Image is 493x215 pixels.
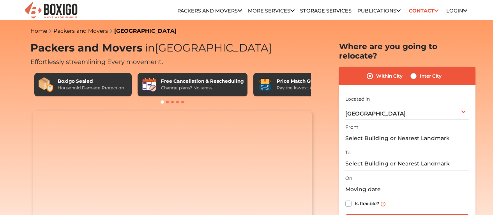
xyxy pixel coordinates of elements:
[58,78,124,85] div: Boxigo Sealed
[345,183,469,196] input: Moving date
[58,85,124,91] div: Household Damage Protection
[145,41,155,54] span: in
[357,8,401,14] a: Publications
[24,1,78,20] img: Boxigo
[406,5,441,17] a: Contact
[177,8,242,14] a: Packers and Movers
[345,124,359,131] label: From
[446,8,467,14] a: Login
[30,42,315,55] h1: Packers and Movers
[277,85,336,91] div: Pay the lowest. Guaranteed!
[161,78,244,85] div: Free Cancellation & Rescheduling
[339,42,475,60] h2: Where are you going to relocate?
[345,175,352,182] label: On
[257,77,273,92] img: Price Match Guarantee
[114,27,177,34] a: [GEOGRAPHIC_DATA]
[248,8,295,14] a: More services
[141,77,157,92] img: Free Cancellation & Rescheduling
[345,110,406,117] span: [GEOGRAPHIC_DATA]
[345,96,370,103] label: Located in
[142,41,272,54] span: [GEOGRAPHIC_DATA]
[30,58,163,66] span: Effortlessly streamlining Every movement.
[53,27,108,34] a: Packers and Movers
[277,78,336,85] div: Price Match Guarantee
[345,131,469,145] input: Select Building or Nearest Landmark
[161,85,244,91] div: Change plans? No stress!
[420,71,442,81] label: Inter City
[300,8,352,14] a: Storage Services
[381,202,385,206] img: info
[38,77,54,92] img: Boxigo Sealed
[345,149,351,156] label: To
[376,71,403,81] label: Within City
[345,157,469,171] input: Select Building or Nearest Landmark
[355,199,379,207] label: Is flexible?
[30,27,47,34] a: Home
